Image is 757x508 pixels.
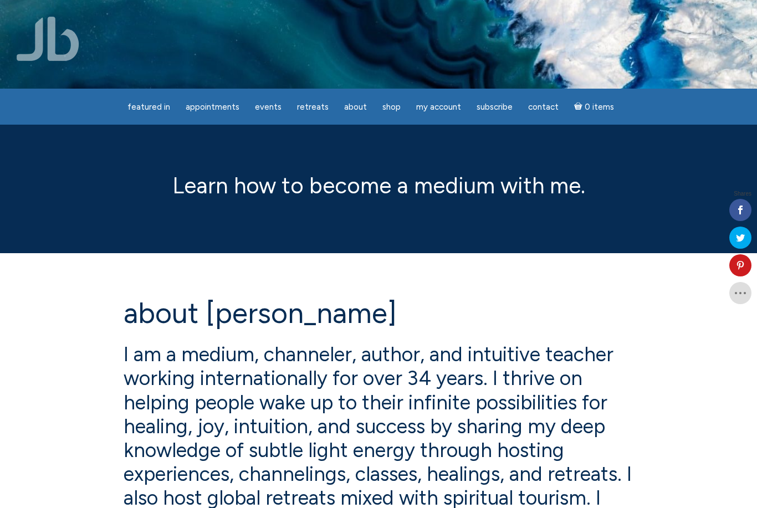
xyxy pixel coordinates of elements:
[124,169,633,202] p: Learn how to become a medium with me.
[121,96,177,118] a: featured in
[477,102,513,112] span: Subscribe
[734,191,751,197] span: Shares
[248,96,288,118] a: Events
[255,102,282,112] span: Events
[344,102,367,112] span: About
[290,96,335,118] a: Retreats
[337,96,374,118] a: About
[416,102,461,112] span: My Account
[382,102,401,112] span: Shop
[297,102,329,112] span: Retreats
[521,96,565,118] a: Contact
[127,102,170,112] span: featured in
[585,103,614,111] span: 0 items
[124,297,633,329] h1: About [PERSON_NAME]
[186,102,239,112] span: Appointments
[179,96,246,118] a: Appointments
[574,102,585,112] i: Cart
[17,17,79,61] img: Jamie Butler. The Everyday Medium
[567,95,621,118] a: Cart0 items
[528,102,559,112] span: Contact
[376,96,407,118] a: Shop
[470,96,519,118] a: Subscribe
[410,96,468,118] a: My Account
